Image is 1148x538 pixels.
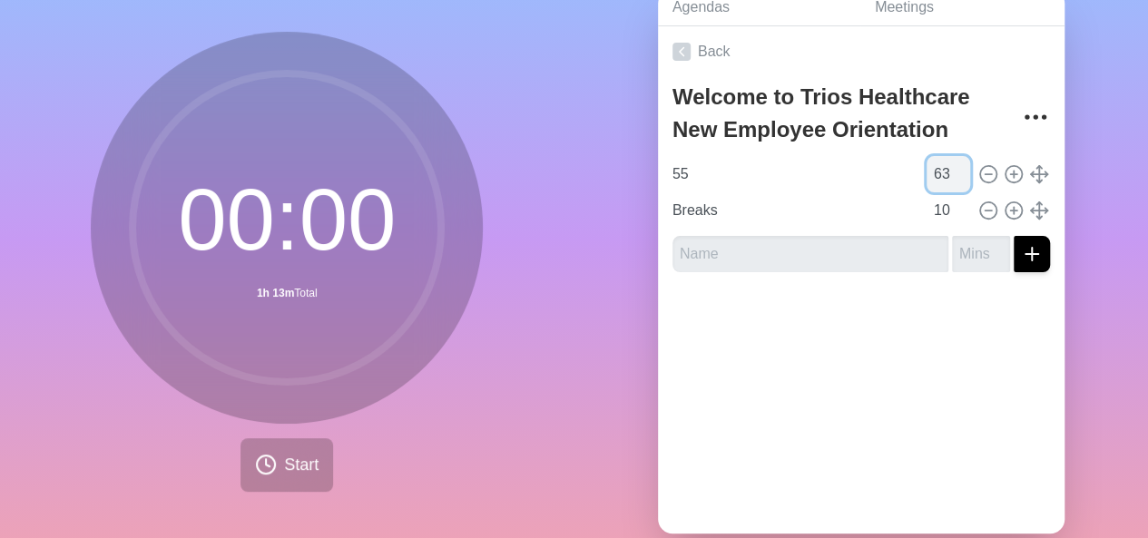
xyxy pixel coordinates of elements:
[240,438,333,492] button: Start
[1017,99,1054,135] button: More
[672,236,948,272] input: Name
[665,192,923,229] input: Name
[927,192,970,229] input: Mins
[952,236,1010,272] input: Mins
[927,156,970,192] input: Mins
[665,156,923,192] input: Name
[658,26,1065,77] a: Back
[284,453,319,477] span: Start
